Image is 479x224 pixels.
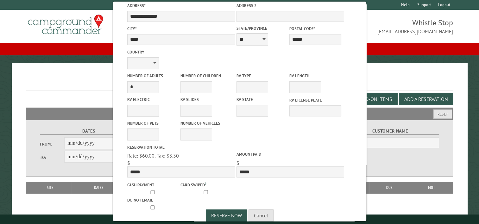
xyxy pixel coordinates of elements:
[236,151,344,157] label: Amount paid
[205,181,206,186] a: ?
[127,160,130,166] span: $
[71,182,126,193] th: Dates
[180,73,232,79] label: Number of Children
[206,209,247,221] button: Reserve Now
[127,182,179,188] label: Cash payment
[127,73,179,79] label: Number of Adults
[236,25,288,31] label: State/Province
[236,160,239,166] span: $
[249,209,274,221] button: Cancel
[289,73,341,79] label: RV Length
[180,181,232,188] label: Card swiped
[127,49,235,55] label: Country
[40,141,65,147] label: From:
[127,120,179,126] label: Number of Pets
[180,120,232,126] label: Number of Vehicles
[410,182,453,193] th: Edit
[341,128,439,135] label: Customer Name
[289,26,341,32] label: Postal Code
[236,73,288,79] label: RV Type
[26,108,453,120] h2: Filters
[369,182,410,193] th: Due
[127,3,235,9] label: Address
[26,73,453,90] h1: Reservations
[29,182,71,193] th: Site
[399,93,453,105] button: Add a Reservation
[343,93,398,105] button: Edit Add-on Items
[180,96,232,103] label: RV Slides
[127,144,235,150] label: Reservation Total
[40,154,65,160] label: To:
[433,109,452,119] button: Reset
[127,96,179,103] label: RV Electric
[40,128,138,135] label: Dates
[236,3,344,9] label: Address 2
[26,12,105,37] img: Campground Commander
[289,97,341,103] label: RV License Plate
[127,152,179,159] span: Rate: $60.00, Tax: $3.30
[236,96,288,103] label: RV State
[127,197,179,203] label: Do not email
[127,26,235,32] label: City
